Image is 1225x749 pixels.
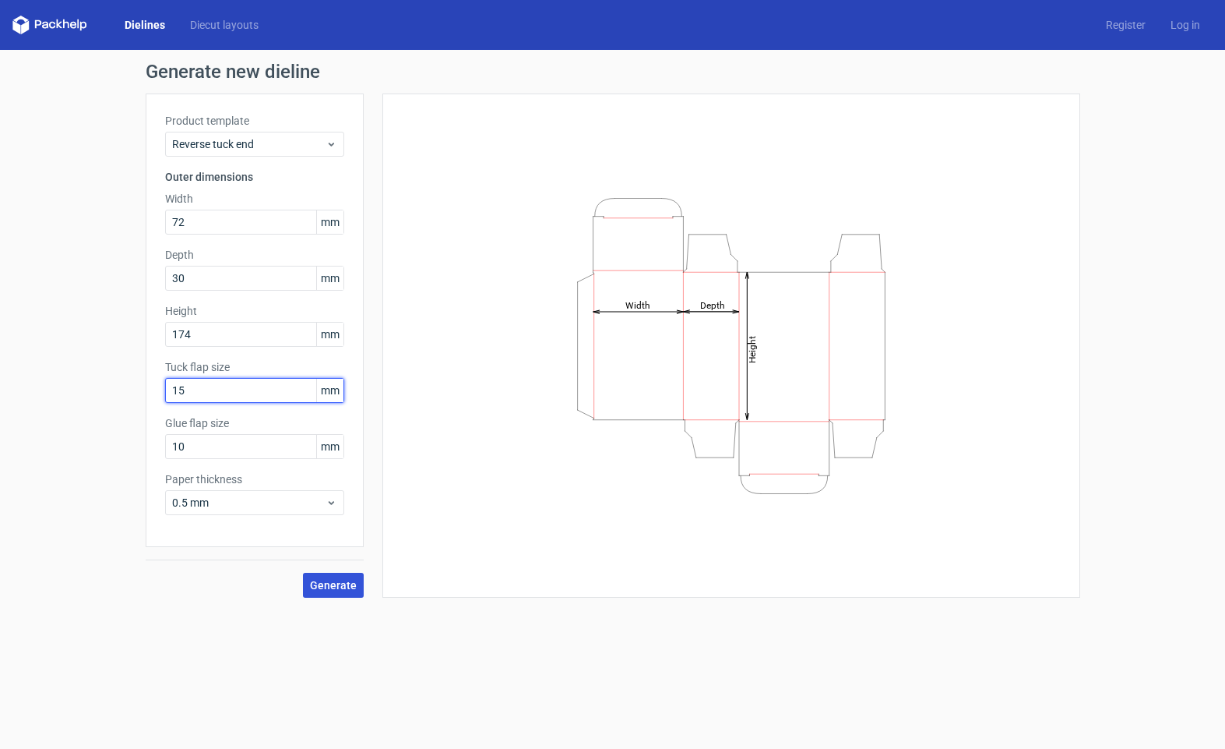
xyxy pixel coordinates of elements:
[316,435,343,458] span: mm
[172,136,326,152] span: Reverse tuck end
[165,472,344,487] label: Paper thickness
[303,573,364,598] button: Generate
[172,495,326,511] span: 0.5 mm
[178,17,271,33] a: Diecut layouts
[165,113,344,129] label: Product template
[1158,17,1213,33] a: Log in
[165,169,344,185] h3: Outer dimensions
[316,379,343,402] span: mm
[165,415,344,431] label: Glue flap size
[310,580,357,591] span: Generate
[316,323,343,346] span: mm
[1093,17,1158,33] a: Register
[316,210,343,234] span: mm
[746,335,757,362] tspan: Height
[625,299,649,310] tspan: Width
[165,359,344,375] label: Tuck flap size
[165,303,344,319] label: Height
[112,17,178,33] a: Dielines
[165,191,344,207] label: Width
[316,267,343,290] span: mm
[699,299,724,310] tspan: Depth
[165,247,344,263] label: Depth
[146,62,1080,81] h1: Generate new dieline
